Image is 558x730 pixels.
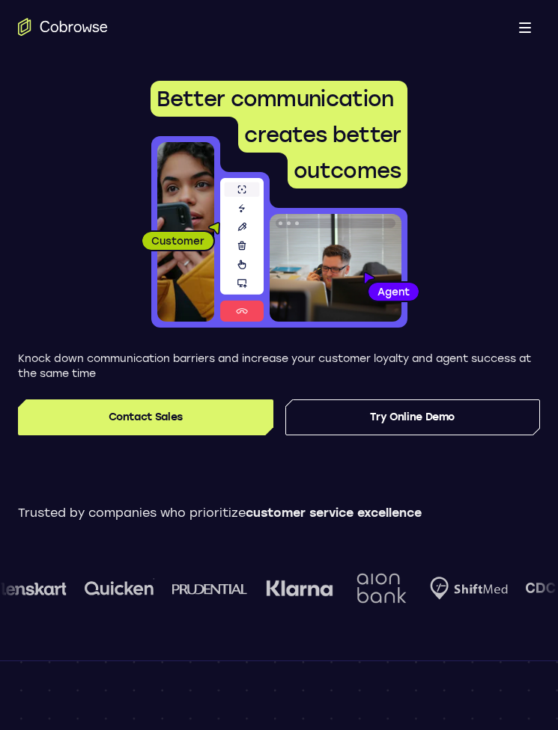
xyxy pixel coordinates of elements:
a: Contact Sales [18,399,273,435]
span: customer service excellence [246,506,422,520]
a: Go to the home page [18,18,108,36]
img: Shiftmed [428,577,506,600]
span: creates better [244,122,401,147]
img: A customer support agent talking on the phone [270,214,401,322]
a: Try Online Demo [285,399,541,435]
img: Klarna [264,580,332,598]
p: Knock down communication barriers and increase your customer loyalty and agent success at the sam... [18,352,540,381]
img: prudential [171,583,246,595]
img: A customer holding their phone [157,142,214,322]
img: quicken [83,577,153,600]
img: A series of tools used in co-browsing sessions [220,178,264,322]
img: Aion Bank [350,558,410,619]
span: Better communication [157,86,393,111]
